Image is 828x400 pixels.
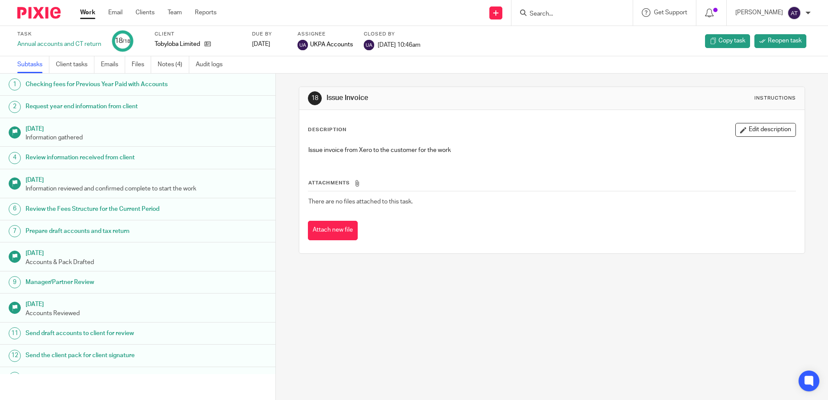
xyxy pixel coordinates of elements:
[155,40,200,48] p: Tobyloba Limited
[26,151,187,164] h1: Review information received from client
[196,56,229,73] a: Audit logs
[308,146,795,155] p: Issue invoice from Xero to the customer for the work
[705,34,750,48] a: Copy task
[155,31,241,38] label: Client
[9,372,21,384] div: 13
[298,40,308,50] img: svg%3E
[26,349,187,362] h1: Send the client pack for client signature
[26,78,187,91] h1: Checking fees for Previous Year Paid with Accounts
[17,7,61,19] img: Pixie
[308,221,358,240] button: Attach new file
[17,31,101,38] label: Task
[9,225,21,237] div: 7
[327,94,570,103] h1: Issue Invoice
[26,203,187,216] h1: Review the Fees Structure for the Current Period
[9,78,21,90] div: 1
[308,126,346,133] p: Description
[787,6,801,20] img: svg%3E
[123,39,130,44] small: /18
[735,8,783,17] p: [PERSON_NAME]
[529,10,607,18] input: Search
[17,40,101,48] div: Annual accounts and CT return
[364,31,420,38] label: Closed by
[768,36,802,45] span: Reopen task
[9,327,21,339] div: 11
[9,350,21,362] div: 12
[252,40,287,48] div: [DATE]
[26,174,267,184] h1: [DATE]
[108,8,123,17] a: Email
[26,258,267,267] p: Accounts & Pack Drafted
[26,371,187,384] h1: Submission to Companies House & HMRC
[158,56,189,73] a: Notes (4)
[26,100,187,113] h1: Request year end information from client
[9,101,21,113] div: 2
[308,181,350,185] span: Attachments
[9,276,21,288] div: 9
[9,152,21,164] div: 4
[26,327,187,340] h1: Send draft accounts to client for review
[195,8,217,17] a: Reports
[754,34,806,48] a: Reopen task
[26,184,267,193] p: Information reviewed and confirmed complete to start the work
[26,225,187,238] h1: Prepare draft accounts and tax return
[252,31,287,38] label: Due by
[654,10,687,16] span: Get Support
[56,56,94,73] a: Client tasks
[101,56,125,73] a: Emails
[26,247,267,258] h1: [DATE]
[718,36,745,45] span: Copy task
[26,309,267,318] p: Accounts Reviewed
[364,40,374,50] img: svg%3E
[80,8,95,17] a: Work
[9,203,21,215] div: 6
[310,40,353,49] span: UKPA Accounts
[26,133,267,142] p: Information gathered
[26,276,187,289] h1: Manager/Partner Review
[754,95,796,102] div: Instructions
[17,56,49,73] a: Subtasks
[298,31,353,38] label: Assignee
[168,8,182,17] a: Team
[115,36,130,46] div: 18
[136,8,155,17] a: Clients
[26,298,267,309] h1: [DATE]
[308,199,413,205] span: There are no files attached to this task.
[308,91,322,105] div: 18
[735,123,796,137] button: Edit description
[132,56,151,73] a: Files
[26,123,267,133] h1: [DATE]
[378,42,420,48] span: [DATE] 10:46am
